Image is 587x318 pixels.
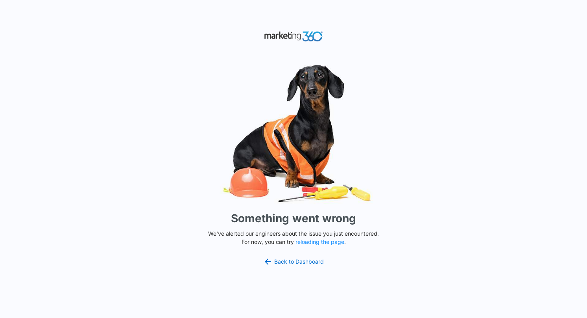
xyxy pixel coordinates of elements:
a: Back to Dashboard [263,257,324,266]
button: reloading the page [295,239,344,245]
p: We've alerted our engineers about the issue you just encountered. For now, you can try . [205,229,382,246]
img: Marketing 360 Logo [264,30,323,43]
img: Sad Dog [175,60,412,207]
h1: Something went wrong [231,210,356,227]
